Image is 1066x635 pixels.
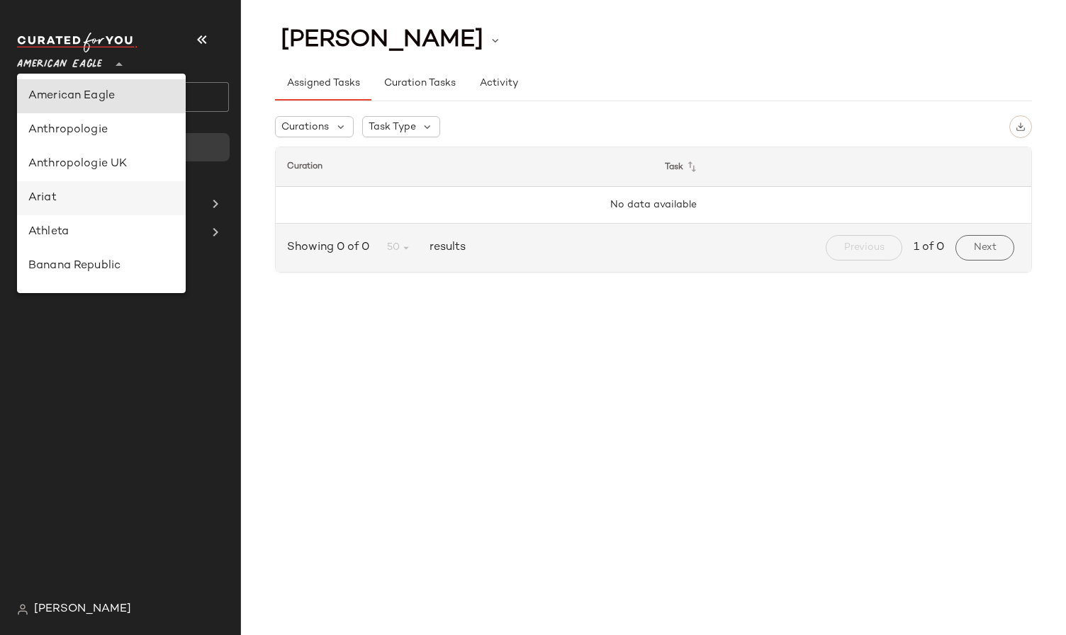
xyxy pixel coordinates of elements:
span: Task Type [369,120,416,135]
span: Next [973,242,997,253]
span: [PERSON_NAME] [281,27,483,54]
img: cfy_white_logo.C9jOOHJF.svg [17,33,138,52]
span: Assigned Tasks [286,78,360,89]
span: [PERSON_NAME] [34,601,131,618]
th: Task [653,147,1031,187]
th: Curation [276,147,653,187]
span: Activity [479,78,518,89]
span: Curation Tasks [383,78,455,89]
div: Anthropologie UK [28,156,174,173]
div: American Eagle [28,88,174,105]
div: Banana Republic [28,258,174,275]
td: No data available [276,187,1031,224]
div: undefined-list [17,74,186,293]
button: Next [955,235,1014,261]
div: Ariat [28,190,174,207]
span: Showing 0 of 0 [287,239,375,256]
img: svg%3e [1016,122,1026,132]
div: Athleta [28,224,174,241]
span: 1 of 0 [914,239,944,256]
img: svg%3e [17,604,28,615]
div: Bloomingdales [28,292,174,309]
span: Curations [281,120,329,135]
div: Anthropologie [28,122,174,139]
span: American Eagle [17,48,102,74]
span: results [424,239,466,256]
